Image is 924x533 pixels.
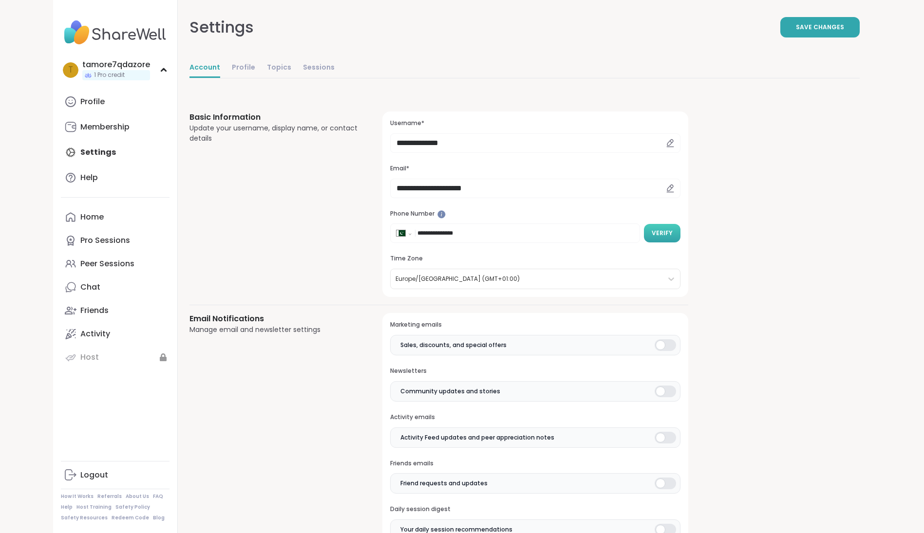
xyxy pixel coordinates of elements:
div: Membership [80,122,130,132]
span: t [68,64,73,76]
div: Host [80,352,99,363]
h3: Email* [390,165,680,173]
span: Verify [652,229,673,238]
a: FAQ [153,493,163,500]
div: Home [80,212,104,222]
div: Pro Sessions [80,235,130,246]
div: Settings [189,16,254,39]
a: Host [61,346,170,369]
h3: Username* [390,119,680,128]
span: Community updates and stories [400,387,500,396]
h3: Daily session digest [390,505,680,514]
a: Help [61,504,73,511]
div: Friends [80,305,109,316]
a: Safety Resources [61,515,108,521]
a: Account [189,58,220,78]
a: Sessions [303,58,335,78]
h3: Basic Information [189,111,359,123]
a: Friends [61,299,170,322]
h3: Time Zone [390,255,680,263]
a: Profile [61,90,170,113]
button: Verify [644,224,680,242]
span: Activity Feed updates and peer appreciation notes [400,433,554,442]
div: Update your username, display name, or contact details [189,123,359,144]
a: Profile [232,58,255,78]
h3: Activity emails [390,413,680,422]
img: ShareWell Nav Logo [61,16,170,50]
span: Sales, discounts, and special offers [400,341,507,349]
a: About Us [126,493,149,500]
div: Logout [80,470,108,480]
iframe: Spotlight [437,210,446,219]
a: How It Works [61,493,94,500]
h3: Email Notifications [189,313,359,325]
a: Pro Sessions [61,229,170,252]
div: Activity [80,329,110,339]
div: Help [80,172,98,183]
h3: Phone Number [390,210,680,218]
a: Help [61,166,170,189]
a: Chat [61,276,170,299]
span: 1 Pro credit [94,71,125,79]
a: Host Training [76,504,112,511]
div: Peer Sessions [80,258,134,269]
a: Safety Policy [115,504,150,511]
div: tamore7qdazore [82,59,150,70]
div: Manage email and newsletter settings [189,325,359,335]
h3: Newsletters [390,367,680,375]
a: Topics [267,58,291,78]
h3: Marketing emails [390,321,680,329]
button: Save Changes [780,17,860,37]
span: Save Changes [796,23,844,32]
div: Chat [80,282,100,293]
a: Home [61,205,170,229]
a: Logout [61,463,170,487]
a: Activity [61,322,170,346]
span: Friend requests and updates [400,479,488,488]
a: Peer Sessions [61,252,170,276]
div: Profile [80,96,105,107]
a: Membership [61,115,170,139]
h3: Friends emails [390,459,680,468]
a: Redeem Code [112,515,149,521]
a: Blog [153,515,165,521]
a: Referrals [97,493,122,500]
